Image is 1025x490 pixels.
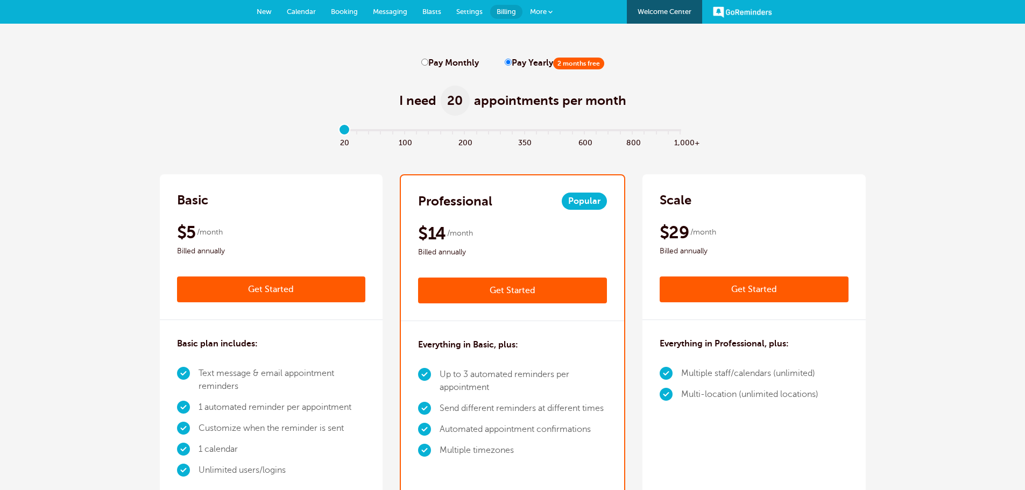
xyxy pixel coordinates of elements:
[418,223,446,244] span: $14
[197,226,223,239] span: /month
[690,226,716,239] span: /month
[339,136,351,148] span: 20
[418,278,607,303] a: Get Started
[287,8,316,16] span: Calendar
[553,58,604,69] span: 2 months free
[399,92,436,109] span: I need
[257,8,272,16] span: New
[199,460,366,481] li: Unlimited users/logins
[578,136,590,148] span: 600
[518,136,530,148] span: 350
[505,59,512,66] input: Pay Yearly2 months free
[674,136,686,148] span: 1,000+
[440,440,607,461] li: Multiple timezones
[660,337,789,350] h3: Everything in Professional, plus:
[440,398,607,419] li: Send different reminders at different times
[458,136,470,148] span: 200
[626,136,638,148] span: 800
[177,337,258,350] h3: Basic plan includes:
[373,8,407,16] span: Messaging
[421,58,479,68] label: Pay Monthly
[660,222,689,243] span: $29
[199,418,366,439] li: Customize when the reminder is sent
[199,363,366,397] li: Text message & email appointment reminders
[199,439,366,460] li: 1 calendar
[447,227,473,240] span: /month
[440,364,607,398] li: Up to 3 automated reminders per appointment
[562,193,607,210] span: Popular
[474,92,626,109] span: appointments per month
[399,136,411,148] span: 100
[660,245,849,258] span: Billed annually
[418,246,607,259] span: Billed annually
[456,8,483,16] span: Settings
[177,245,366,258] span: Billed annually
[505,58,604,68] label: Pay Yearly
[681,363,818,384] li: Multiple staff/calendars (unlimited)
[421,59,428,66] input: Pay Monthly
[331,8,358,16] span: Booking
[199,397,366,418] li: 1 automated reminder per appointment
[660,276,849,302] a: Get Started
[422,8,441,16] span: Blasts
[441,86,470,116] span: 20
[177,222,196,243] span: $5
[177,191,208,209] h2: Basic
[530,8,547,16] span: More
[660,191,691,209] h2: Scale
[681,384,818,405] li: Multi-location (unlimited locations)
[440,419,607,440] li: Automated appointment confirmations
[177,276,366,302] a: Get Started
[418,338,518,351] h3: Everything in Basic, plus:
[418,193,492,210] h2: Professional
[497,8,516,16] span: Billing
[490,5,522,19] a: Billing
